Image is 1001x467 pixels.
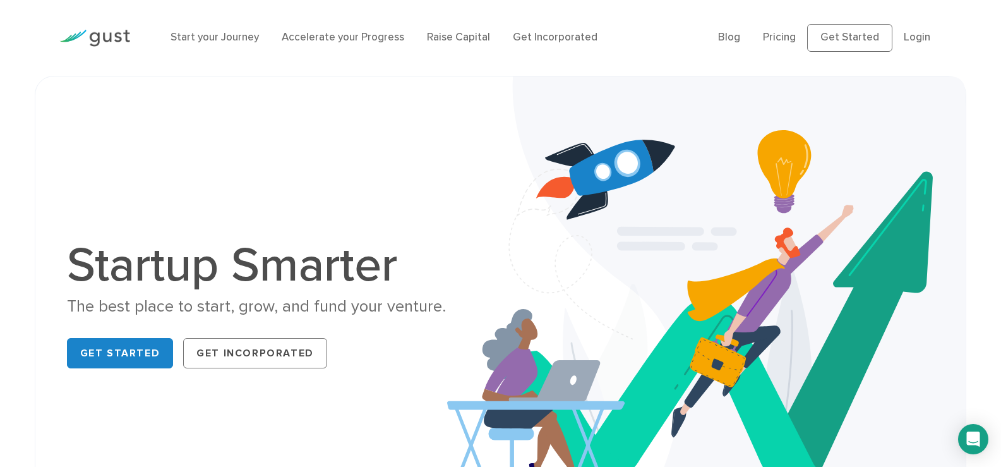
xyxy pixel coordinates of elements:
[763,31,796,44] a: Pricing
[67,241,491,289] h1: Startup Smarter
[67,338,174,368] a: Get Started
[67,296,491,318] div: The best place to start, grow, and fund your venture.
[904,31,930,44] a: Login
[183,338,327,368] a: Get Incorporated
[59,30,130,47] img: Gust Logo
[171,31,259,44] a: Start your Journey
[427,31,490,44] a: Raise Capital
[282,31,404,44] a: Accelerate your Progress
[958,424,988,454] div: Open Intercom Messenger
[718,31,740,44] a: Blog
[513,31,597,44] a: Get Incorporated
[807,24,892,52] a: Get Started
